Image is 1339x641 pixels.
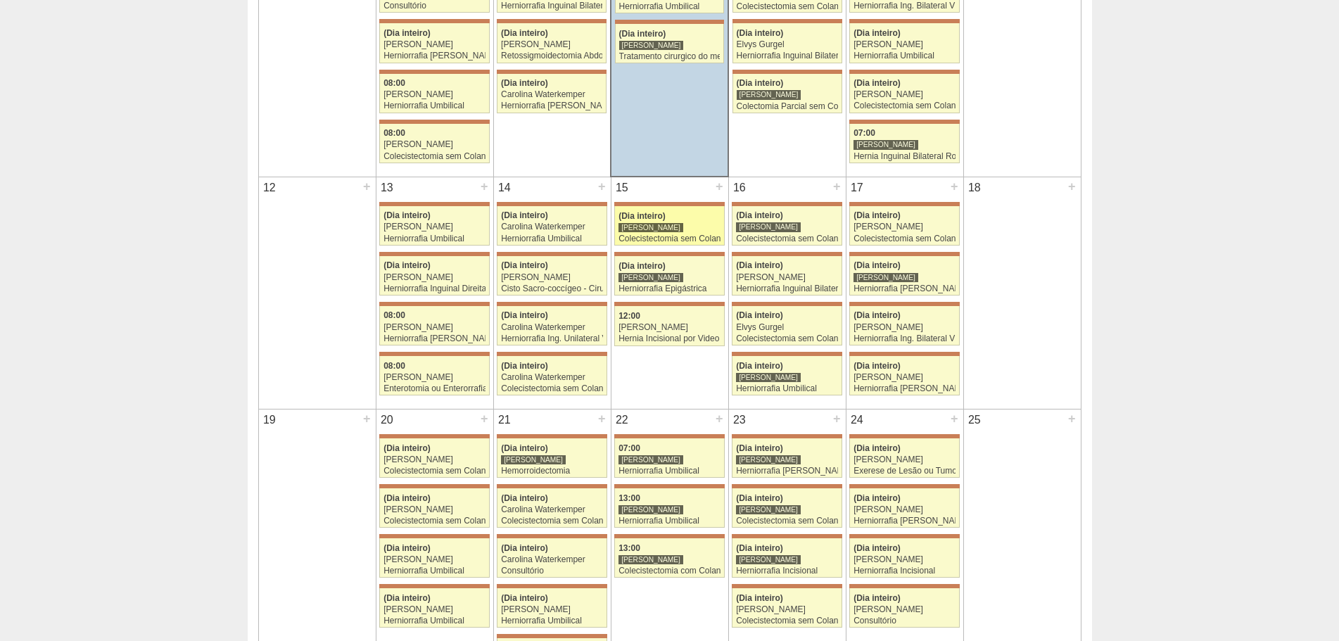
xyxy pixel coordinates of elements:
span: (Dia inteiro) [501,443,548,453]
div: Herniorrafia Umbilical [383,616,486,626]
div: Exerese de Lesão ou Tumor de Pele [853,467,956,476]
div: Key: Maria Braido [732,202,842,206]
div: Colecistectomia sem Colangiografia VL [736,616,838,626]
span: 08:00 [383,78,405,88]
span: 08:00 [383,128,405,138]
div: [PERSON_NAME] [619,40,684,51]
div: + [948,177,960,196]
a: 12:00 [PERSON_NAME] Hernia Incisional por Video [614,306,724,345]
div: [PERSON_NAME] [736,273,838,282]
div: Herniorrafia Epigástrica [618,284,721,293]
div: Key: Maria Braido [379,434,489,438]
div: Key: Maria Braido [379,252,489,256]
div: Herniorrafia Ing. Bilateral VL [853,334,956,343]
a: (Dia inteiro) [PERSON_NAME] Herniorrafia Incisional [732,538,842,578]
span: 08:00 [383,361,405,371]
span: (Dia inteiro) [383,543,431,553]
div: [PERSON_NAME] [383,323,486,332]
span: (Dia inteiro) [736,443,783,453]
div: [PERSON_NAME] [853,139,918,150]
a: (Dia inteiro) [PERSON_NAME] Herniorrafia Incisional [849,538,959,578]
div: [PERSON_NAME] [618,222,683,233]
div: Key: Maria Braido [732,584,842,588]
span: (Dia inteiro) [853,310,901,320]
span: (Dia inteiro) [501,543,548,553]
div: Retossigmoidectomia Abdominal [501,51,602,61]
span: (Dia inteiro) [853,78,901,88]
span: (Dia inteiro) [501,310,548,320]
div: Herniorrafia [PERSON_NAME] [853,516,956,526]
div: [PERSON_NAME] [736,222,801,232]
div: [PERSON_NAME] [853,605,956,614]
div: 19 [259,410,281,431]
span: (Dia inteiro) [853,361,901,371]
div: Colecistectomia sem Colangiografia VL [737,2,838,11]
div: Key: Maria Braido [379,70,489,74]
div: Carolina Waterkemper [501,505,603,514]
div: [PERSON_NAME] [736,605,838,614]
div: Tratamento cirurgico do megaesofago por video [619,52,721,61]
a: (Dia inteiro) [PERSON_NAME] Herniorrafia Inguinal Direita [379,256,489,296]
a: (Dia inteiro) [PERSON_NAME] Herniorrafia Ing. Bilateral VL [849,306,959,345]
span: (Dia inteiro) [501,28,548,38]
a: 13:00 [PERSON_NAME] Colecistectomia com Colangiografia VL [614,538,724,578]
div: Key: Maria Braido [849,434,959,438]
span: (Dia inteiro) [853,443,901,453]
div: [PERSON_NAME] [853,90,956,99]
span: (Dia inteiro) [501,593,548,603]
div: Key: Maria Braido [497,19,607,23]
div: Key: Maria Braido [497,634,607,638]
a: (Dia inteiro) Carolina Waterkemper Consultório [497,538,607,578]
div: + [1066,177,1078,196]
a: (Dia inteiro) [PERSON_NAME] Tratamento cirurgico do megaesofago por video [615,24,724,63]
span: (Dia inteiro) [501,78,548,88]
div: + [1066,410,1078,428]
div: Colecistectomia sem Colangiografia [383,516,486,526]
div: Herniorrafia Ing. Unilateral VL [501,334,603,343]
div: Herniorrafia [PERSON_NAME] [383,334,486,343]
div: Key: Maria Braido [849,202,959,206]
a: 08:00 [PERSON_NAME] Colecistectomia sem Colangiografia VL [379,124,489,163]
div: Colecistectomia sem Colangiografia [736,516,838,526]
div: Key: Maria Braido [849,584,959,588]
span: (Dia inteiro) [383,210,431,220]
a: (Dia inteiro) Carolina Waterkemper Herniorrafia Umbilical [497,206,607,246]
span: (Dia inteiro) [853,593,901,603]
div: [PERSON_NAME] [618,554,683,565]
span: (Dia inteiro) [736,210,783,220]
div: [PERSON_NAME] [501,455,566,465]
div: 20 [376,410,398,431]
div: Key: Maria Braido [497,584,607,588]
span: 12:00 [618,311,640,321]
span: (Dia inteiro) [501,260,548,270]
div: [PERSON_NAME] [383,90,486,99]
div: Key: Maria Braido [379,202,489,206]
span: 07:00 [618,443,640,453]
div: 22 [611,410,633,431]
div: Key: Maria Braido [732,484,842,488]
a: (Dia inteiro) [PERSON_NAME] Herniorrafia Umbilical [379,538,489,578]
span: (Dia inteiro) [853,210,901,220]
div: Herniorrafia Inguinal Bilateral [737,51,838,61]
span: (Dia inteiro) [501,210,548,220]
div: Herniorrafia Umbilical [383,101,486,110]
a: (Dia inteiro) [PERSON_NAME] Herniorrafia Umbilical [497,588,607,628]
div: Key: Maria Braido [379,120,489,124]
div: [PERSON_NAME] [383,455,486,464]
span: (Dia inteiro) [737,28,784,38]
div: + [361,177,373,196]
div: [PERSON_NAME] [501,605,603,614]
div: 12 [259,177,281,198]
a: 07:00 [PERSON_NAME] Hernia Inguinal Bilateral Robótica [849,124,959,163]
span: (Dia inteiro) [618,211,666,221]
a: 08:00 [PERSON_NAME] Herniorrafia [PERSON_NAME] [379,306,489,345]
div: + [596,410,608,428]
span: (Dia inteiro) [736,493,783,503]
span: (Dia inteiro) [383,443,431,453]
span: (Dia inteiro) [736,361,783,371]
a: (Dia inteiro) Carolina Waterkemper Herniorrafia [PERSON_NAME] [497,74,607,113]
div: [PERSON_NAME] [383,373,486,382]
div: Consultório [501,566,603,576]
div: Consultório [853,616,956,626]
div: Consultório [383,1,486,11]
